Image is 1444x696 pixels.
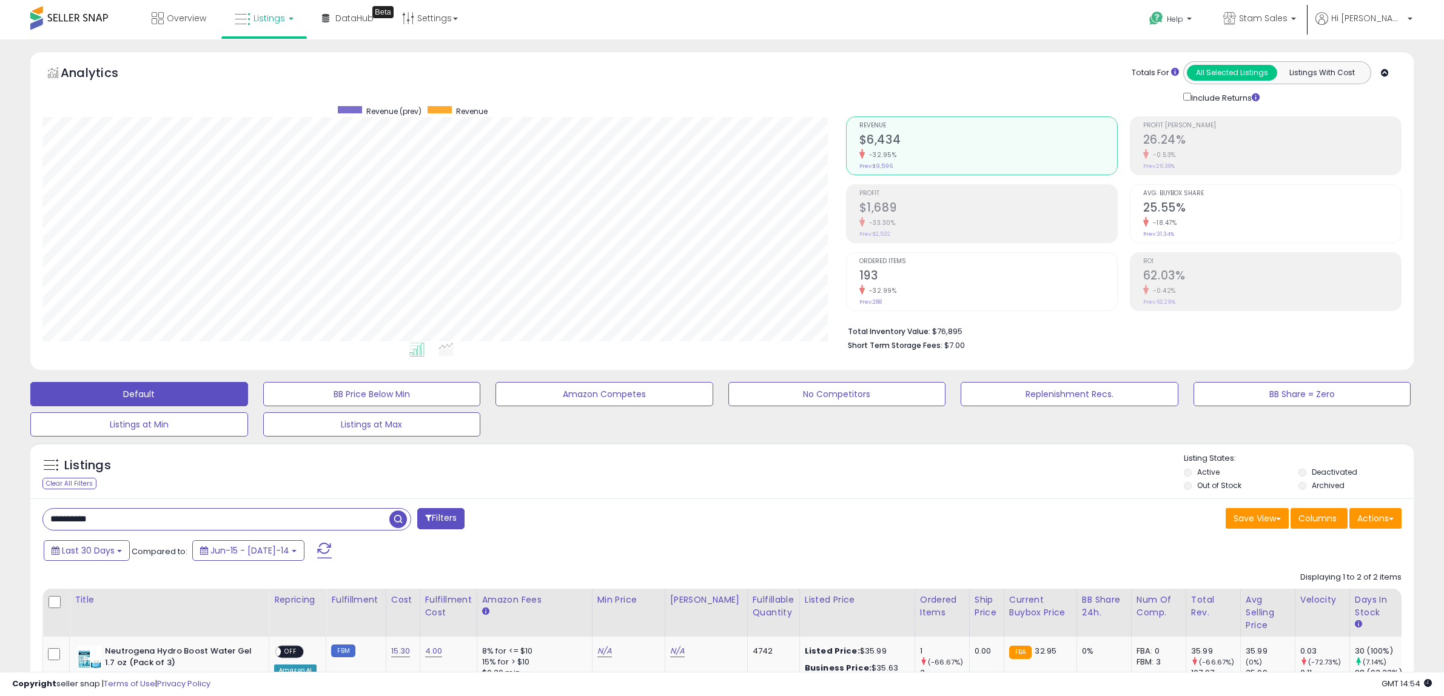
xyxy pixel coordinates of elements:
[425,594,472,619] div: Fulfillment Cost
[1312,467,1357,477] label: Deactivated
[263,412,481,437] button: Listings at Max
[1199,657,1234,667] small: (-66.67%)
[1149,286,1176,295] small: -0.42%
[1291,508,1348,529] button: Columns
[1355,619,1362,630] small: Days In Stock.
[192,540,304,561] button: Jun-15 - [DATE]-14
[1355,594,1399,619] div: Days In Stock
[848,326,930,336] b: Total Inventory Value:
[12,678,56,689] strong: Copyright
[1246,594,1290,632] div: Avg Selling Price
[597,645,612,657] a: N/A
[1312,480,1345,490] label: Archived
[1082,646,1122,657] div: 0%
[425,645,443,657] a: 4.00
[1143,162,1175,170] small: Prev: 26.38%
[1355,646,1404,657] div: 30 (100%)
[944,340,965,351] span: $7.00
[1143,122,1401,129] span: Profit [PERSON_NAME]
[62,544,115,557] span: Last 30 Days
[456,106,488,116] span: Revenue
[75,594,264,606] div: Title
[1149,11,1164,26] i: Get Help
[805,594,910,606] div: Listed Price
[1149,218,1177,227] small: -18.47%
[1082,594,1126,619] div: BB Share 24h.
[105,646,252,671] b: Neutrogena Hydro Boost Water Gel 1.7 oz (Pack of 3)
[391,645,411,657] a: 15.30
[1315,12,1412,39] a: Hi [PERSON_NAME]
[366,106,421,116] span: Revenue (prev)
[335,12,374,24] span: DataHub
[132,546,187,557] span: Compared to:
[104,678,155,689] a: Terms of Use
[372,6,394,18] div: Tooltip anchor
[263,382,481,406] button: BB Price Below Min
[482,657,583,668] div: 15% for > $10
[1143,201,1401,217] h2: 25.55%
[157,678,210,689] a: Privacy Policy
[167,12,206,24] span: Overview
[1137,657,1177,668] div: FBM: 3
[859,122,1117,129] span: Revenue
[1143,258,1401,265] span: ROI
[1226,508,1289,529] button: Save View
[254,12,285,24] span: Listings
[1191,646,1240,657] div: 35.99
[1191,594,1235,619] div: Total Rev.
[961,382,1178,406] button: Replenishment Recs.
[1349,508,1402,529] button: Actions
[859,201,1117,217] h2: $1,689
[482,646,583,657] div: 8% for <= $10
[1298,512,1337,524] span: Columns
[848,340,942,350] b: Short Term Storage Fees:
[1184,453,1414,464] p: Listing States:
[597,594,660,606] div: Min Price
[1308,657,1341,667] small: (-72.73%)
[12,678,210,690] div: seller snap | |
[1143,269,1401,285] h2: 62.03%
[417,508,465,529] button: Filters
[1187,65,1277,81] button: All Selected Listings
[64,457,111,474] h5: Listings
[274,594,321,606] div: Repricing
[859,190,1117,197] span: Profit
[920,646,969,657] div: 1
[859,230,890,238] small: Prev: $2,532
[210,544,289,557] span: Jun-15 - [DATE]-14
[1137,646,1177,657] div: FBA: 0
[670,594,742,606] div: [PERSON_NAME]
[1143,298,1175,306] small: Prev: 62.29%
[1331,12,1404,24] span: Hi [PERSON_NAME]
[1382,678,1432,689] span: 2025-08-14 14:54 GMT
[975,646,995,657] div: 0.00
[1140,2,1204,39] a: Help
[331,644,355,657] small: FBM
[1132,67,1179,79] div: Totals For
[865,286,897,295] small: -32.99%
[42,478,96,489] div: Clear All Filters
[1194,382,1411,406] button: BB Share = Zero
[1149,150,1176,159] small: -0.53%
[1174,90,1274,104] div: Include Returns
[495,382,713,406] button: Amazon Competes
[859,133,1117,149] h2: $6,434
[1300,646,1349,657] div: 0.03
[30,412,248,437] button: Listings at Min
[482,606,489,617] small: Amazon Fees.
[753,646,790,657] div: 4742
[30,382,248,406] button: Default
[482,594,587,606] div: Amazon Fees
[1239,12,1288,24] span: Stam Sales
[753,594,794,619] div: Fulfillable Quantity
[1009,646,1032,659] small: FBA
[61,64,142,84] h5: Analytics
[975,594,999,619] div: Ship Price
[1197,480,1241,490] label: Out of Stock
[1143,133,1401,149] h2: 26.24%
[805,646,905,657] div: $35.99
[1009,594,1072,619] div: Current Buybox Price
[1277,65,1367,81] button: Listings With Cost
[1035,645,1056,657] span: 32.95
[1137,594,1181,619] div: Num of Comp.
